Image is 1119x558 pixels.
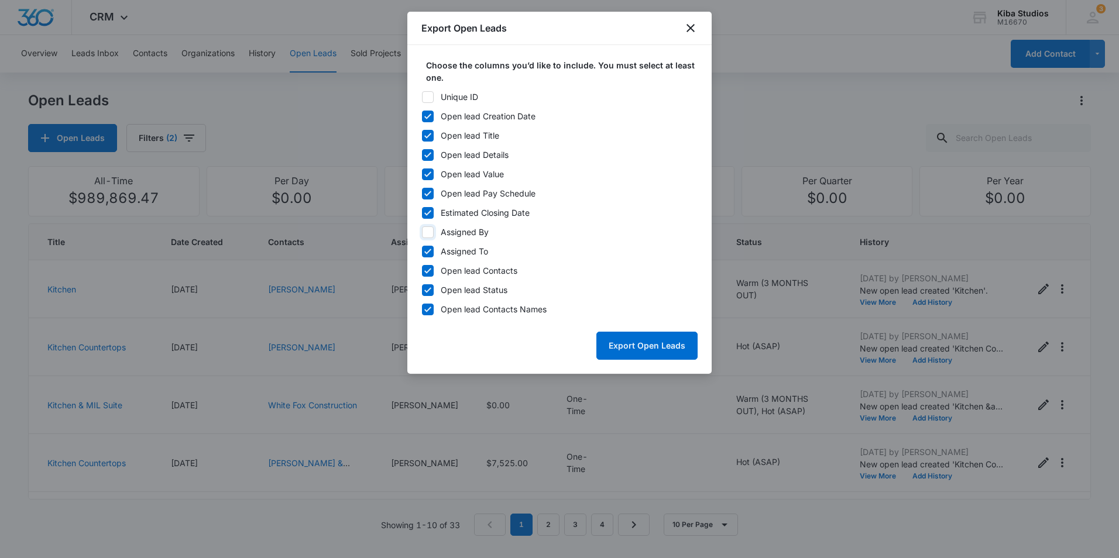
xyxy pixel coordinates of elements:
[441,226,489,238] div: Assigned By
[441,149,509,161] div: Open lead Details
[441,110,536,122] div: Open lead Creation Date
[426,59,702,84] label: Choose the columns you’d like to include. You must select at least one.
[421,21,507,35] h1: Export Open Leads
[684,21,698,35] button: close
[441,168,504,180] div: Open lead Value
[596,332,698,360] button: Export Open Leads
[441,284,507,296] div: Open lead Status
[441,303,547,315] div: Open lead Contacts Names
[441,264,517,277] div: Open lead Contacts
[441,206,530,219] div: Estimated Closing Date
[441,129,499,142] div: Open lead Title
[441,91,478,103] div: Unique ID
[441,245,488,257] div: Assigned To
[441,187,536,199] div: Open lead Pay Schedule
